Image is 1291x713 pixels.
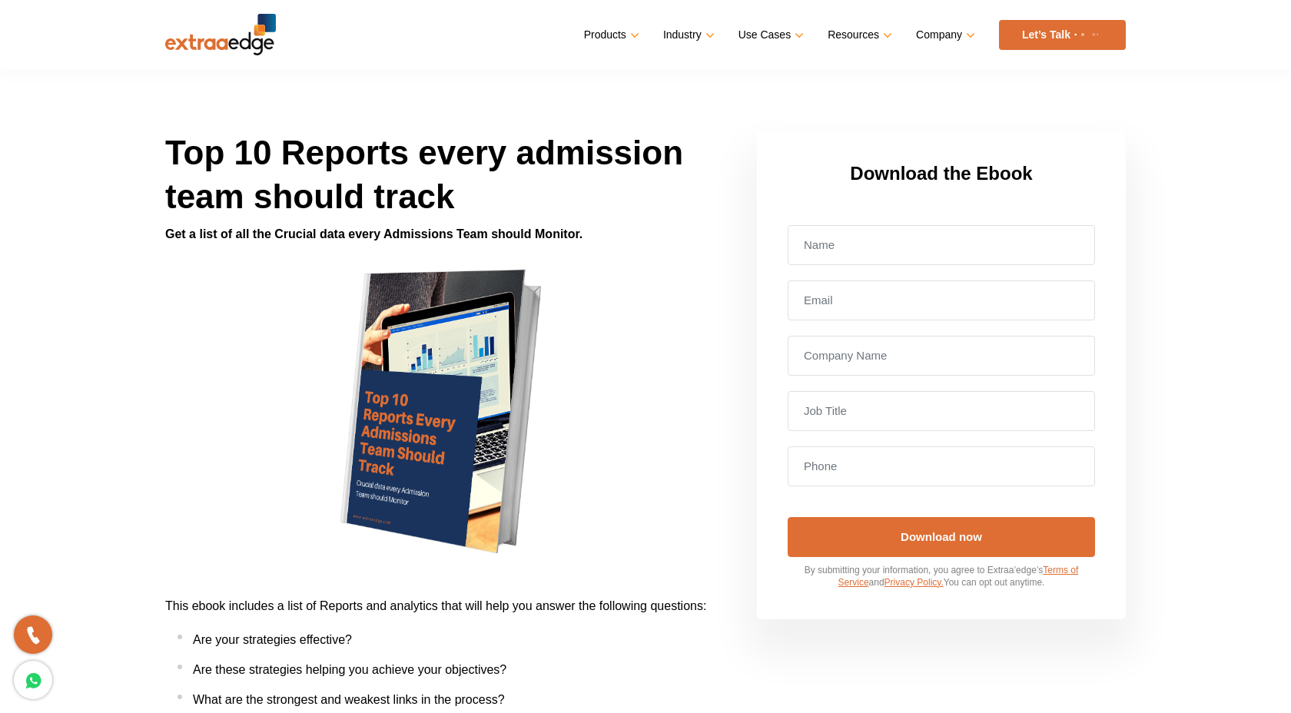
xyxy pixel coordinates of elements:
a: Resources [828,24,889,46]
li: What are the strongest and weakest links in the process? [178,688,716,711]
input: Email [788,280,1095,320]
a: Products [584,24,636,46]
input: Download now [788,517,1095,557]
a: Privacy Policy. [884,577,944,588]
strong: Get a list of all the Crucial data every Admissions Team should Monitor. [165,227,582,240]
input: Company Name [788,336,1095,376]
a: Industry [663,24,712,46]
p: This ebook includes a list of Reports and analytics that will help you answer the following quest... [165,595,716,617]
a: Company [916,24,972,46]
a: Terms of Service [838,565,1079,588]
p: By submitting your information, you agree to Extraa’edge’s and You can opt out anytime. [788,502,1095,589]
h3: Download the Ebook [788,161,1095,185]
input: Job Title [788,391,1095,431]
h1: Top 10 Reports every admission team should track [165,131,716,218]
li: Are these strategies helping you achieve your objectives? [178,658,716,681]
input: Name [788,225,1095,265]
input: Phone [788,446,1095,486]
li: Are your strategies effective? [178,628,716,651]
a: Use Cases [738,24,801,46]
a: Let’s Talk [999,20,1126,50]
